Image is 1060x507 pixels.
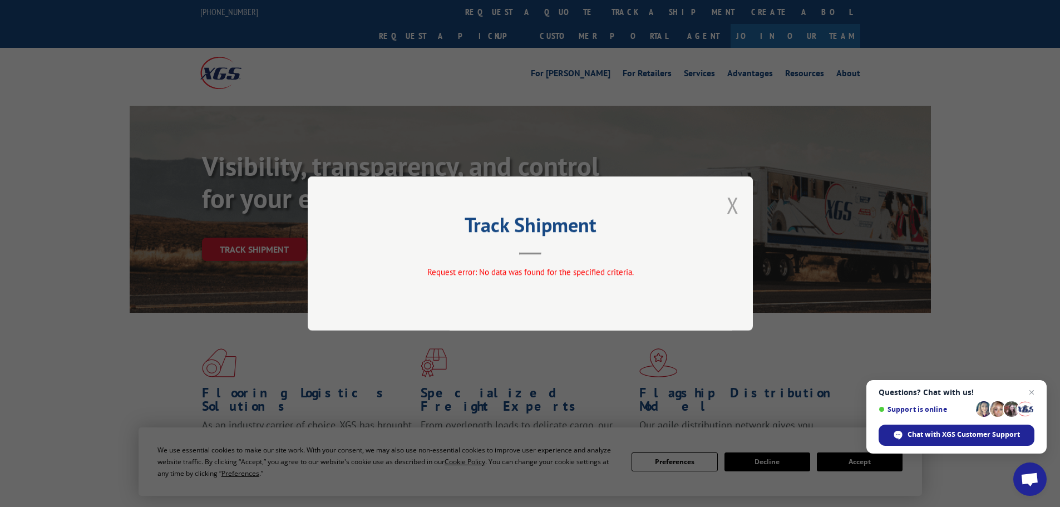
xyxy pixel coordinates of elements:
div: Open chat [1013,462,1047,496]
span: Support is online [879,405,972,414]
h2: Track Shipment [363,217,697,238]
span: Questions? Chat with us! [879,388,1034,397]
button: Close modal [727,190,739,220]
span: Chat with XGS Customer Support [908,430,1020,440]
div: Chat with XGS Customer Support [879,425,1034,446]
span: Close chat [1025,386,1038,399]
span: Request error: No data was found for the specified criteria. [427,267,633,277]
